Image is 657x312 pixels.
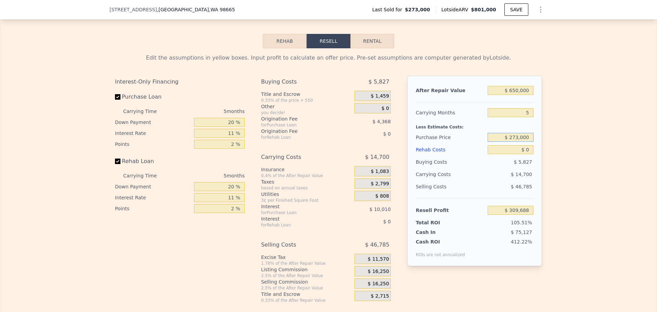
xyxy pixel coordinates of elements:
span: $801,000 [471,7,496,12]
div: Rehab Costs [416,143,485,156]
div: for Purchase Loan [261,210,337,215]
div: Total ROI [416,219,459,226]
div: Listing Commission [261,266,352,273]
div: Selling Commission [261,278,352,285]
div: Interest Rate [115,192,191,203]
div: you decide! [261,110,352,115]
span: , [GEOGRAPHIC_DATA] [157,6,235,13]
button: Show Options [534,3,547,16]
span: $ 16,250 [368,269,389,275]
span: $ 4,368 [372,119,390,124]
span: $ 10,010 [370,207,391,212]
div: Origination Fee [261,128,337,135]
div: for Rehab Loan [261,135,337,140]
button: SAVE [504,3,528,16]
span: $ 808 [375,193,389,199]
div: Carrying Months [416,107,485,119]
span: Lotside ARV [441,6,471,13]
div: Buying Costs [416,156,485,168]
span: $273,000 [405,6,430,13]
button: Rental [350,34,394,48]
div: 5 months [170,170,245,181]
span: $ 0 [383,131,391,137]
span: $ 46,785 [511,184,532,189]
span: 412.22% [511,239,532,245]
div: 0.33% of the After Repair Value [261,298,352,303]
div: Cash In [416,229,459,236]
span: $ 5,827 [369,76,389,88]
span: $ 46,785 [365,239,389,251]
div: Utilities [261,191,352,198]
div: Points [115,203,191,214]
div: Purchase Price [416,131,485,143]
div: Cash ROI [416,238,465,245]
input: Rehab Loan [115,159,120,164]
div: Carrying Costs [416,168,459,180]
div: 2.5% of the After Repair Value [261,273,352,278]
input: Purchase Loan [115,94,120,100]
span: , WA 98665 [209,7,235,12]
div: Carrying Costs [261,151,337,163]
div: 3¢ per Finished Square Foot [261,198,352,203]
div: Taxes [261,178,352,185]
div: Interest [261,215,337,222]
div: 0.4% of the After Repair Value [261,173,352,178]
span: $ 5,827 [514,159,532,165]
div: Less Estimate Costs: [416,119,533,131]
div: Selling Costs [261,239,337,251]
label: Rehab Loan [115,155,191,167]
div: Carrying Time [123,106,168,117]
div: Buying Costs [261,76,337,88]
div: Origination Fee [261,115,337,122]
span: $ 1,459 [371,93,389,99]
div: Title and Escrow [261,291,352,298]
span: Last Sold for [372,6,405,13]
span: $ 75,127 [511,229,532,235]
div: Interest-Only Financing [115,76,245,88]
span: $ 14,700 [365,151,389,163]
div: Down Payment [115,117,191,128]
div: Down Payment [115,181,191,192]
div: Resell Profit [416,204,485,216]
span: $ 1,083 [371,169,389,175]
span: $ 2,715 [371,293,389,299]
div: 5 months [170,106,245,117]
div: for Purchase Loan [261,122,337,128]
div: Excise Tax [261,254,352,261]
button: Resell [307,34,350,48]
div: Selling Costs [416,180,485,193]
div: 0.33% of the price + 550 [261,98,352,103]
span: 105.51% [511,220,532,225]
div: Interest Rate [115,128,191,139]
div: Edit the assumptions in yellow boxes. Input profit to calculate an offer price. Pre-set assumptio... [115,54,542,62]
div: Insurance [261,166,352,173]
div: Title and Escrow [261,91,352,98]
div: Points [115,139,191,150]
span: [STREET_ADDRESS] [109,6,157,13]
span: $ 11,570 [368,256,389,262]
div: 2.5% of the After Repair Value [261,285,352,291]
span: $ 16,250 [368,281,389,287]
label: Purchase Loan [115,91,191,103]
div: Interest [261,203,337,210]
span: $ 14,700 [511,172,532,177]
div: for Rehab Loan [261,222,337,228]
button: Rehab [263,34,307,48]
span: $ 0 [383,219,391,224]
div: Carrying Time [123,170,168,181]
div: 1.78% of the After Repair Value [261,261,352,266]
div: ROIs are not annualized [416,245,465,258]
div: After Repair Value [416,84,485,97]
span: $ 2,799 [371,181,389,187]
span: $ 0 [382,105,389,112]
div: Other [261,103,352,110]
div: based on annual taxes [261,185,352,191]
